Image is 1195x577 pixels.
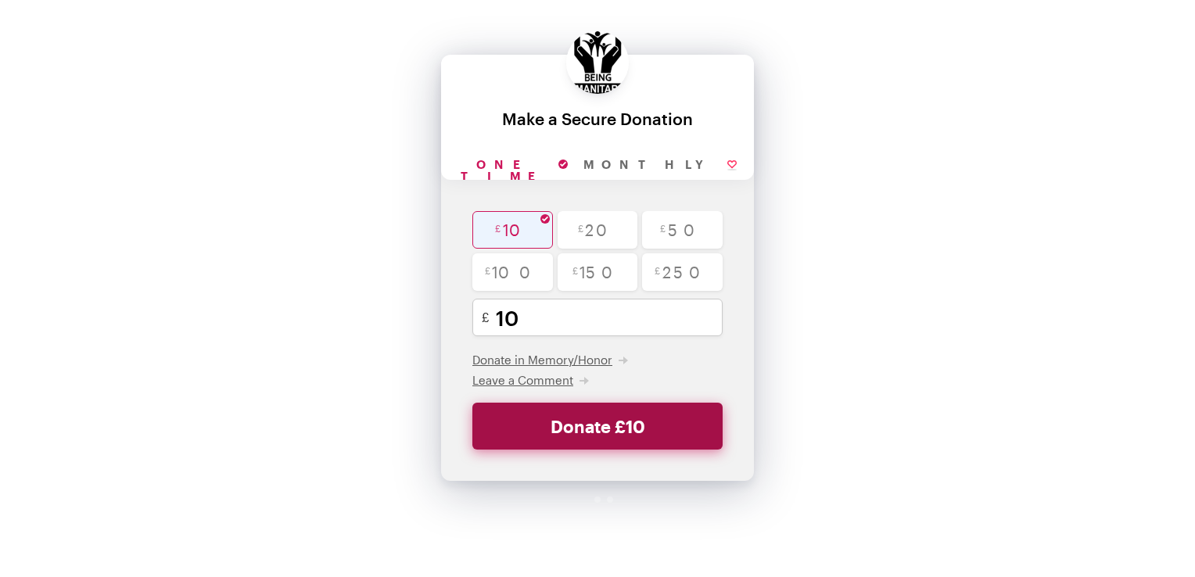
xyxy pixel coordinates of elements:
span: Leave a Comment [472,373,573,387]
button: Donate £10 [472,403,723,450]
button: Donate in Memory/Honor [472,352,628,367]
div: Make a Secure Donation [457,109,738,127]
span: Donate in Memory/Honor [472,353,612,367]
button: Leave a Comment [472,372,589,388]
